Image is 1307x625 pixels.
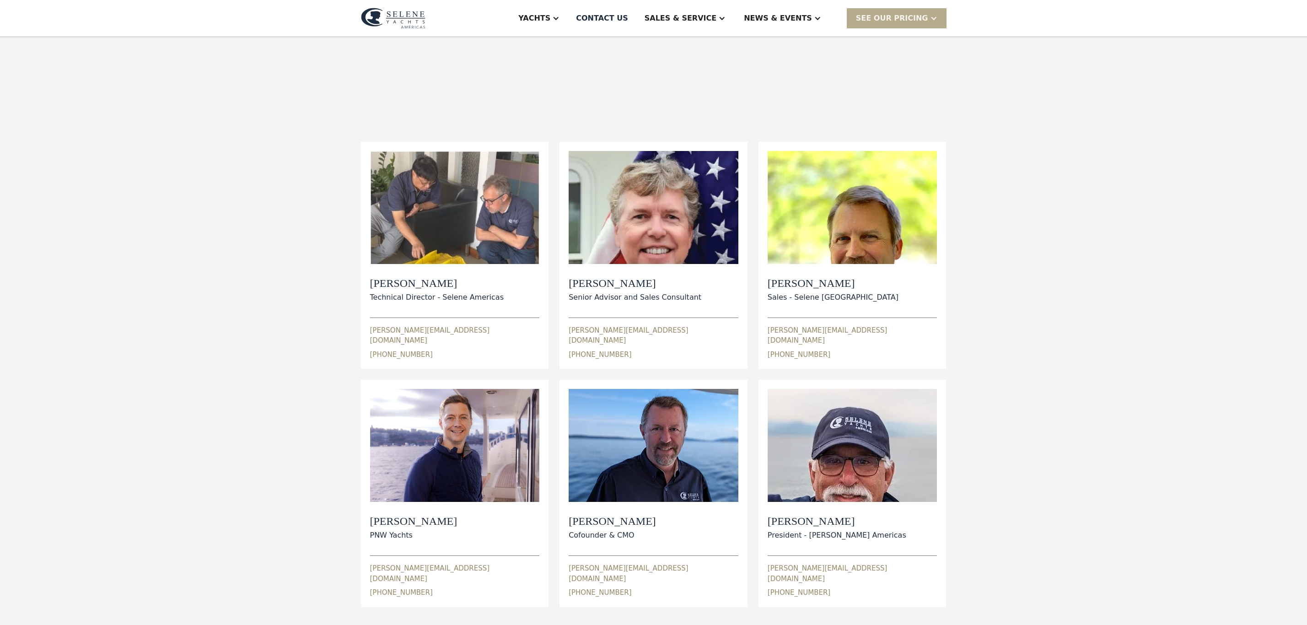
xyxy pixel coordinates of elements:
div: [PHONE_NUMBER] [370,587,433,598]
h2: [PERSON_NAME] [370,277,504,290]
div: [PERSON_NAME][EMAIL_ADDRESS][DOMAIN_NAME] [370,325,540,346]
h2: [PERSON_NAME] [370,515,457,528]
h2: [PERSON_NAME] [569,277,701,290]
h2: [PERSON_NAME] [569,515,656,528]
div: [PERSON_NAME]Cofounder & CMO[PERSON_NAME][EMAIL_ADDRESS][DOMAIN_NAME][PHONE_NUMBER] [569,389,738,598]
div: [PERSON_NAME]PNW Yachts[PERSON_NAME][EMAIL_ADDRESS][DOMAIN_NAME][PHONE_NUMBER] [370,389,540,598]
div: Sales & Service [645,13,716,24]
div: Yachts [518,13,550,24]
h2: [PERSON_NAME] [768,515,906,528]
div: [PERSON_NAME][EMAIL_ADDRESS][DOMAIN_NAME] [569,563,738,584]
div: President - [PERSON_NAME] Americas [768,530,906,541]
h2: [PERSON_NAME] [768,277,898,290]
div: [PHONE_NUMBER] [569,587,631,598]
div: [PHONE_NUMBER] [370,350,433,360]
div: SEE Our Pricing [847,8,947,28]
div: Cofounder & CMO [569,530,656,541]
div: Technical Director - Selene Americas [370,292,504,303]
div: News & EVENTS [744,13,812,24]
div: [PERSON_NAME]President - [PERSON_NAME] Americas[PERSON_NAME][EMAIL_ADDRESS][DOMAIN_NAME][PHONE_NU... [768,389,937,598]
div: Sales - Selene [GEOGRAPHIC_DATA] [768,292,898,303]
div: [PERSON_NAME][EMAIL_ADDRESS][DOMAIN_NAME] [569,325,738,346]
div: [PHONE_NUMBER] [768,587,830,598]
div: [PERSON_NAME]Senior Advisor and Sales Consultant[PERSON_NAME][EMAIL_ADDRESS][DOMAIN_NAME][PHONE_N... [569,151,738,360]
div: [PHONE_NUMBER] [768,350,830,360]
div: PNW Yachts [370,530,457,541]
div: [PERSON_NAME][EMAIL_ADDRESS][DOMAIN_NAME] [768,325,937,346]
div: [PERSON_NAME]Sales - Selene [GEOGRAPHIC_DATA][PERSON_NAME][EMAIL_ADDRESS][DOMAIN_NAME][PHONE_NUMBER] [768,151,937,360]
div: [PERSON_NAME][EMAIL_ADDRESS][DOMAIN_NAME] [768,563,937,584]
div: [PERSON_NAME][EMAIL_ADDRESS][DOMAIN_NAME] [370,563,540,584]
div: SEE Our Pricing [856,13,928,24]
div: [PHONE_NUMBER] [569,350,631,360]
img: logo [361,8,425,29]
div: Senior Advisor and Sales Consultant [569,292,701,303]
div: [PERSON_NAME]Technical Director - Selene Americas[PERSON_NAME][EMAIL_ADDRESS][DOMAIN_NAME][PHONE_... [370,151,540,360]
div: Contact US [576,13,628,24]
